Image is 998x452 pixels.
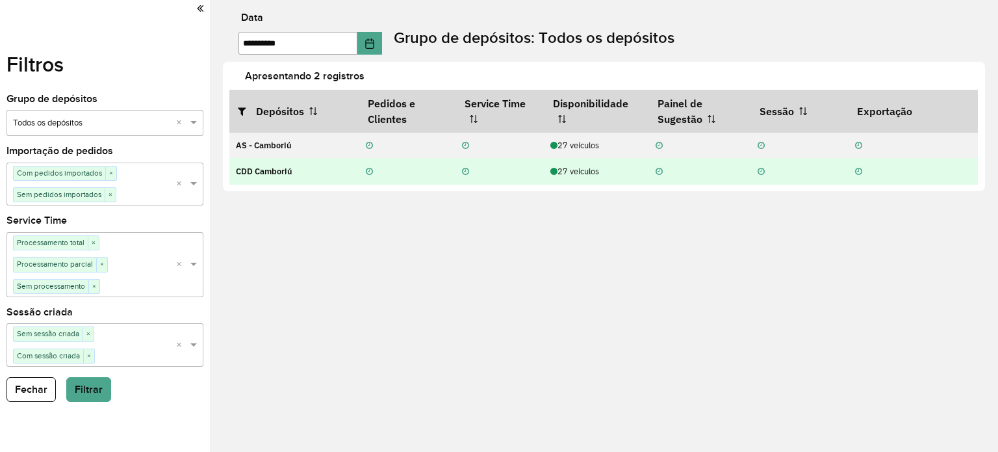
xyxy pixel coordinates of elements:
[855,168,862,176] i: Não realizada
[176,258,187,272] span: Clear all
[6,377,56,402] button: Fechar
[656,142,663,150] i: Não realizada
[83,350,94,363] span: ×
[88,280,99,293] span: ×
[14,188,105,201] span: Sem pedidos importados
[14,166,105,179] span: Com pedidos importados
[236,166,292,177] strong: CDD Camboriú
[649,90,751,133] th: Painel de Sugestão
[66,377,111,402] button: Filtrar
[6,91,97,107] label: Grupo de depósitos
[14,258,96,271] span: Processamento parcial
[366,142,373,150] i: Não realizada
[14,349,83,362] span: Com sessão criada
[238,106,256,116] i: Abrir/fechar filtros
[6,49,64,80] label: Filtros
[462,142,469,150] i: Não realizada
[96,258,107,271] span: ×
[83,328,94,341] span: ×
[758,142,765,150] i: Não realizada
[105,167,116,180] span: ×
[544,90,649,133] th: Disponibilidade
[359,90,455,133] th: Pedidos e Clientes
[88,237,99,250] span: ×
[105,189,116,202] span: ×
[550,165,642,178] div: 27 veículos
[550,139,642,152] div: 27 veículos
[6,304,73,320] label: Sessão criada
[455,90,544,133] th: Service Time
[394,26,674,49] label: Grupo de depósitos: Todos os depósitos
[229,90,359,133] th: Depósitos
[14,327,83,340] span: Sem sessão criada
[848,90,978,133] th: Exportação
[366,168,373,176] i: Não realizada
[236,140,292,151] strong: AS - Camboriú
[176,339,187,352] span: Clear all
[176,178,187,191] span: Clear all
[14,280,88,293] span: Sem processamento
[14,236,88,249] span: Processamento total
[241,10,263,25] label: Data
[6,213,67,228] label: Service Time
[750,90,848,133] th: Sessão
[176,116,187,130] span: Clear all
[6,143,113,159] label: Importação de pedidos
[462,168,469,176] i: Não realizada
[656,168,663,176] i: Não realizada
[855,142,862,150] i: Não realizada
[357,32,382,55] button: Choose Date
[758,168,765,176] i: Não realizada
